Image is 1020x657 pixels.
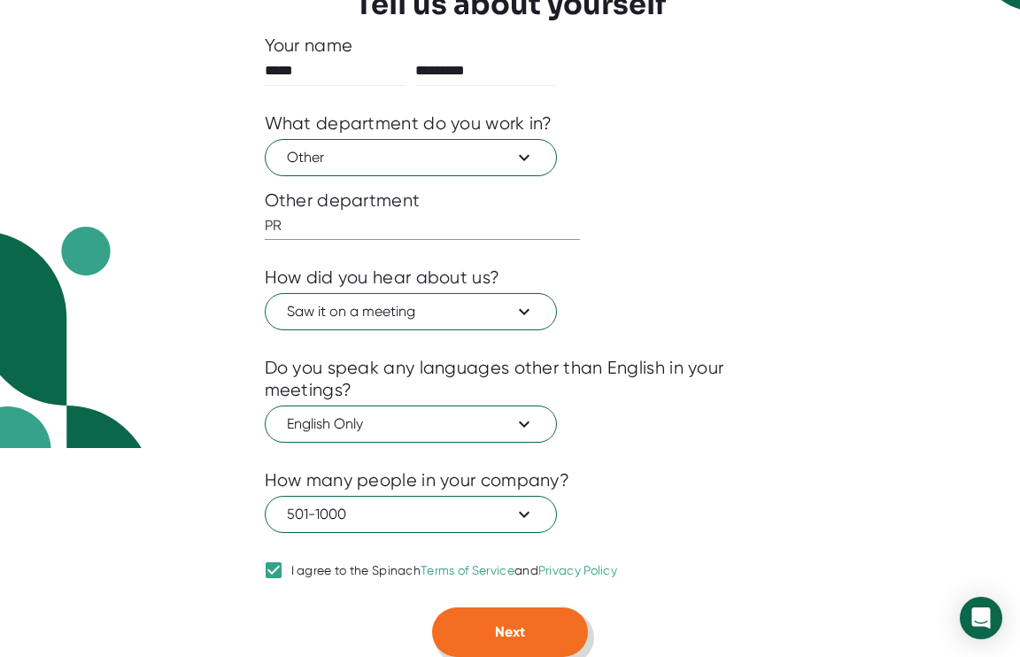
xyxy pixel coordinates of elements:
[265,469,570,491] div: How many people in your company?
[287,301,535,322] span: Saw it on a meeting
[291,563,618,579] div: I agree to the Spinach and
[265,357,756,401] div: Do you speak any languages other than English in your meetings?
[495,623,525,640] span: Next
[265,139,557,176] button: Other
[265,406,557,443] button: English Only
[287,147,535,168] span: Other
[265,267,500,289] div: How did you hear about us?
[421,563,514,577] a: Terms of Service
[265,189,756,212] div: Other department
[538,563,617,577] a: Privacy Policy
[265,112,552,135] div: What department do you work in?
[265,293,557,330] button: Saw it on a meeting
[287,504,535,525] span: 501-1000
[287,414,535,435] span: English Only
[265,496,557,533] button: 501-1000
[265,35,756,57] div: Your name
[432,607,588,657] button: Next
[960,597,1002,639] div: Open Intercom Messenger
[265,212,580,240] input: What department?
